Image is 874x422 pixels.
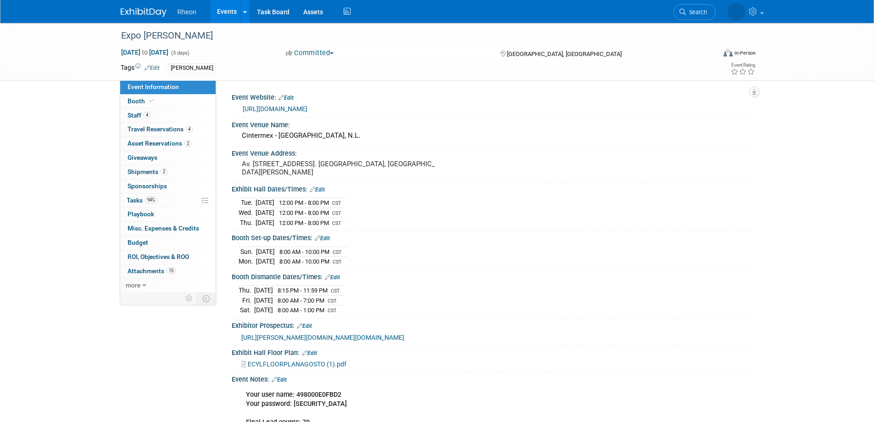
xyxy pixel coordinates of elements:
[278,95,294,101] a: Edit
[239,218,256,227] td: Thu.
[254,286,273,296] td: [DATE]
[674,4,716,20] a: Search
[128,83,179,90] span: Event Information
[128,112,150,119] span: Staff
[121,63,160,73] td: Tags
[239,198,256,208] td: Tue.
[120,250,216,264] a: ROI, Objectives & ROO
[232,182,754,194] div: Exhibit Hall Dates/Times:
[178,8,196,16] span: Rheon
[332,200,341,206] span: CST
[120,194,216,208] a: Tasks94%
[144,112,150,118] span: 4
[331,288,340,294] span: CST
[328,308,337,314] span: CST
[310,186,325,193] a: Edit
[256,247,275,257] td: [DATE]
[128,253,189,260] span: ROI, Objectives & ROO
[128,97,156,105] span: Booth
[728,3,745,21] img: Towa Masuyama
[333,259,342,265] span: CST
[239,257,256,266] td: Mon.
[507,51,622,57] span: [GEOGRAPHIC_DATA], [GEOGRAPHIC_DATA]
[297,323,312,329] a: Edit
[126,281,140,289] span: more
[120,180,216,193] a: Sponsorships
[730,63,755,68] div: Event Rating
[325,274,340,281] a: Edit
[128,182,167,190] span: Sponsorships
[186,126,193,133] span: 4
[120,208,216,221] a: Playbook
[167,267,176,274] span: 15
[128,140,191,147] span: Asset Reservations
[239,305,254,315] td: Sat.
[232,270,754,282] div: Booth Dismantle Dates/Times:
[149,98,154,103] i: Booth reservation complete
[118,28,702,44] div: Expo [PERSON_NAME]
[332,210,341,216] span: CST
[239,208,256,218] td: Wed.
[686,9,707,16] span: Search
[278,297,324,304] span: 8:00 AM - 7:00 PM
[232,231,754,243] div: Booth Set-up Dates/Times:
[128,154,157,161] span: Giveaways
[333,249,342,255] span: CST
[272,377,287,383] a: Edit
[241,360,346,368] a: ECYLFLOORPLANAGOSTO (1).pdf
[239,129,747,143] div: Cintermex - [GEOGRAPHIC_DATA], N.L.
[254,305,273,315] td: [DATE]
[121,8,167,17] img: ExhibitDay
[248,360,346,368] span: ECYLFLOORPLANAGOSTO (1).pdf
[256,208,274,218] td: [DATE]
[120,264,216,278] a: Attachments15
[168,63,216,73] div: [PERSON_NAME]
[197,293,216,304] td: Toggle Event Tabs
[241,334,404,341] a: [URL][PERSON_NAME][DOMAIN_NAME][DOMAIN_NAME]
[128,267,176,275] span: Attachments
[724,49,733,56] img: Format-Inperson.png
[232,146,754,158] div: Event Venue Address:
[243,105,307,113] a: [URL][DOMAIN_NAME]
[140,49,149,56] span: to
[128,210,154,218] span: Playbook
[128,125,193,133] span: Travel Reservations
[256,257,275,266] td: [DATE]
[120,137,216,151] a: Asset Reservations2
[120,165,216,179] a: Shipments2
[127,197,157,204] span: Tasks
[239,295,254,305] td: Fri.
[121,48,169,56] span: [DATE] [DATE]
[283,48,337,58] button: Committed
[120,236,216,250] a: Budget
[128,239,148,246] span: Budget
[279,199,329,206] span: 12:00 PM - 8:00 PM
[120,151,216,165] a: Giveaways
[254,295,273,305] td: [DATE]
[279,248,329,255] span: 8:00 AM - 10:00 PM
[120,109,216,123] a: Staff4
[328,298,337,304] span: CST
[332,220,341,226] span: CST
[120,80,216,94] a: Event Information
[246,391,347,408] b: Your user name: 498000E0FBD2 Your password: [SECURITY_DATA]
[315,235,330,242] a: Edit
[128,225,199,232] span: Misc. Expenses & Credits
[232,346,754,358] div: Exhibit Hall Floor Plan:
[279,258,329,265] span: 8:00 AM - 10:00 PM
[120,279,216,293] a: more
[662,48,756,62] div: Event Format
[232,118,754,129] div: Event Venue Name:
[242,160,439,176] pre: Av. [STREET_ADDRESS]. [GEOGRAPHIC_DATA], [GEOGRAPHIC_DATA][PERSON_NAME]
[120,222,216,236] a: Misc. Expenses & Credits
[120,95,216,108] a: Booth
[302,350,317,356] a: Edit
[256,198,274,208] td: [DATE]
[279,219,329,226] span: 12:00 PM - 8:00 PM
[181,293,197,304] td: Personalize Event Tab Strip
[278,287,328,294] span: 8:15 PM - 11:59 PM
[239,286,254,296] td: Thu.
[256,218,274,227] td: [DATE]
[170,50,189,56] span: (3 days)
[128,168,167,175] span: Shipments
